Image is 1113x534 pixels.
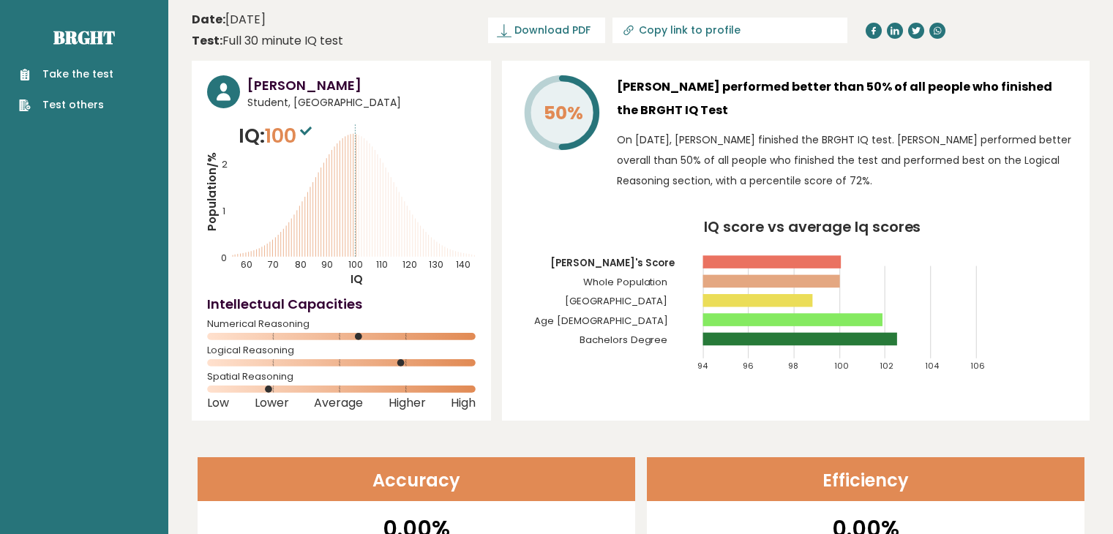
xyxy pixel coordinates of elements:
tspan: 100 [834,360,849,372]
span: Spatial Reasoning [207,374,476,380]
tspan: 96 [743,360,754,372]
tspan: 120 [402,258,417,271]
span: High [451,400,476,406]
span: Lower [255,400,289,406]
tspan: 50% [544,100,583,126]
span: Average [314,400,363,406]
tspan: 0 [221,252,227,264]
tspan: Whole Population [583,275,668,289]
tspan: 90 [321,258,333,271]
a: Brght [53,26,115,49]
a: Download PDF [488,18,605,43]
tspan: 106 [970,360,985,372]
span: Numerical Reasoning [207,321,476,327]
b: Date: [192,11,225,28]
h3: [PERSON_NAME] [247,75,476,95]
tspan: Population/% [204,152,220,231]
tspan: 2 [222,158,228,170]
p: On [DATE], [PERSON_NAME] finished the BRGHT IQ test. [PERSON_NAME] performed better overall than ... [617,129,1074,191]
tspan: 94 [697,360,708,372]
tspan: 104 [925,360,940,372]
tspan: 80 [295,258,307,271]
a: Test others [19,97,113,113]
span: 100 [265,122,315,149]
tspan: [GEOGRAPHIC_DATA] [565,294,668,308]
tspan: 110 [376,258,388,271]
header: Efficiency [647,457,1084,501]
tspan: Age [DEMOGRAPHIC_DATA] [534,314,668,328]
time: [DATE] [192,11,266,29]
tspan: 102 [880,360,893,372]
h4: Intellectual Capacities [207,294,476,314]
tspan: 60 [241,258,253,271]
span: Student, [GEOGRAPHIC_DATA] [247,95,476,110]
p: IQ: [239,121,315,151]
tspan: 98 [789,360,799,372]
tspan: 70 [268,258,279,271]
b: Test: [192,32,222,49]
div: Full 30 minute IQ test [192,32,343,50]
tspan: [PERSON_NAME]'s Score [550,256,675,270]
span: Download PDF [514,23,591,38]
header: Accuracy [198,457,635,501]
h3: [PERSON_NAME] performed better than 50% of all people who finished the BRGHT IQ Test [617,75,1074,122]
tspan: 1 [222,205,225,217]
tspan: IQ [351,271,363,287]
span: Logical Reasoning [207,347,476,353]
tspan: 130 [429,258,443,271]
tspan: 100 [348,258,363,271]
tspan: IQ score vs average Iq scores [704,217,921,237]
span: Higher [389,400,426,406]
tspan: 140 [456,258,471,271]
span: Low [207,400,229,406]
a: Take the test [19,67,113,82]
tspan: Bachelors Degree [580,333,668,347]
